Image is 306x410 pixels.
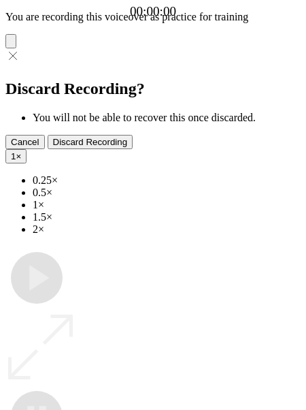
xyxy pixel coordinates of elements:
button: Discard Recording [48,135,133,149]
li: 1.5× [33,211,301,223]
h2: Discard Recording? [5,80,301,98]
button: Cancel [5,135,45,149]
button: 1× [5,149,27,163]
li: 1× [33,199,301,211]
li: 0.25× [33,174,301,187]
p: You are recording this voiceover as practice for training [5,11,301,23]
li: 0.5× [33,187,301,199]
li: You will not be able to recover this once discarded. [33,112,301,124]
a: 00:00:00 [130,4,176,19]
span: 1 [11,151,16,161]
li: 2× [33,223,301,236]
